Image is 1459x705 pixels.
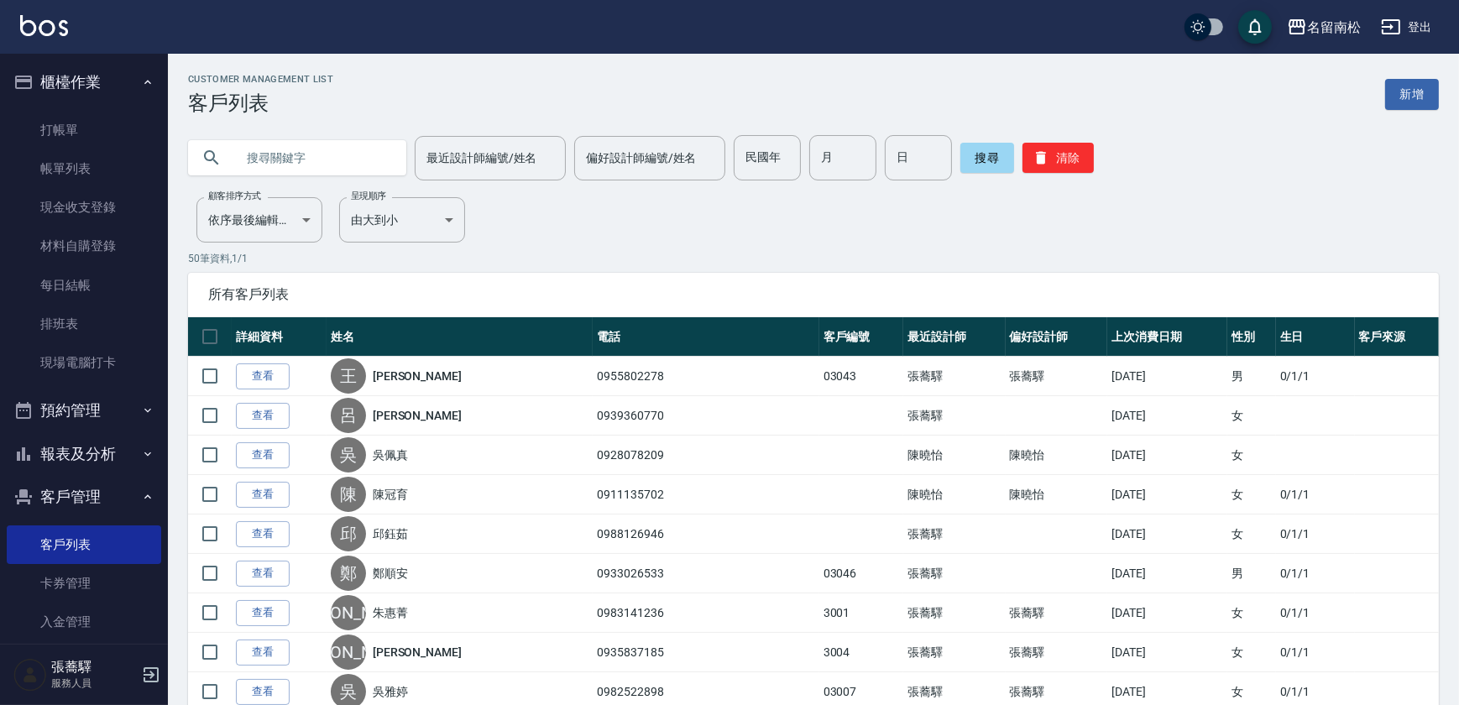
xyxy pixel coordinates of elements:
[903,554,1006,593] td: 張蕎驛
[236,442,290,468] a: 查看
[819,593,903,633] td: 3001
[1276,357,1355,396] td: 0/1/1
[1107,514,1227,554] td: [DATE]
[1107,357,1227,396] td: [DATE]
[7,603,161,641] a: 入金管理
[188,91,333,115] h3: 客戶列表
[593,357,819,396] td: 0955802278
[593,633,819,672] td: 0935837185
[236,403,290,429] a: 查看
[51,676,137,691] p: 服務人員
[7,227,161,265] a: 材料自購登錄
[373,683,408,700] a: 吳雅婷
[1227,593,1276,633] td: 女
[208,286,1419,303] span: 所有客戶列表
[1107,593,1227,633] td: [DATE]
[7,266,161,305] a: 每日結帳
[13,658,47,692] img: Person
[1276,317,1355,357] th: 生日
[236,600,290,626] a: 查看
[1227,475,1276,514] td: 女
[7,60,161,104] button: 櫃檯作業
[1227,357,1276,396] td: 男
[593,593,819,633] td: 0983141236
[331,516,366,551] div: 邱
[331,477,366,512] div: 陳
[1276,554,1355,593] td: 0/1/1
[1374,12,1439,43] button: 登出
[903,436,1006,475] td: 陳曉怡
[1107,317,1227,357] th: 上次消費日期
[1227,396,1276,436] td: 女
[1006,436,1108,475] td: 陳曉怡
[236,561,290,587] a: 查看
[903,317,1006,357] th: 最近設計師
[373,525,408,542] a: 邱鈺茹
[373,644,462,661] a: [PERSON_NAME]
[1355,317,1439,357] th: 客戶來源
[7,564,161,603] a: 卡券管理
[236,640,290,666] a: 查看
[1006,317,1108,357] th: 偏好設計師
[373,604,408,621] a: 朱惠菁
[1006,633,1108,672] td: 張蕎驛
[51,659,137,676] h5: 張蕎驛
[7,389,161,432] button: 預約管理
[819,317,903,357] th: 客戶編號
[903,593,1006,633] td: 張蕎驛
[593,396,819,436] td: 0939360770
[593,317,819,357] th: 電話
[339,197,465,243] div: 由大到小
[1276,475,1355,514] td: 0/1/1
[1227,436,1276,475] td: 女
[903,514,1006,554] td: 張蕎驛
[1307,17,1361,38] div: 名留南松
[1006,357,1108,396] td: 張蕎驛
[1107,475,1227,514] td: [DATE]
[819,633,903,672] td: 3004
[1227,554,1276,593] td: 男
[593,475,819,514] td: 0911135702
[331,437,366,473] div: 吳
[1385,79,1439,110] a: 新增
[373,565,408,582] a: 鄭順安
[1227,633,1276,672] td: 女
[1107,633,1227,672] td: [DATE]
[373,486,408,503] a: 陳冠育
[188,74,333,85] h2: Customer Management List
[903,475,1006,514] td: 陳曉怡
[1227,514,1276,554] td: 女
[331,358,366,394] div: 王
[235,135,393,180] input: 搜尋關鍵字
[7,149,161,188] a: 帳單列表
[7,475,161,519] button: 客戶管理
[373,446,408,463] a: 吳佩真
[236,482,290,508] a: 查看
[373,368,462,384] a: [PERSON_NAME]
[20,15,68,36] img: Logo
[7,432,161,476] button: 報表及分析
[1276,633,1355,672] td: 0/1/1
[1006,475,1108,514] td: 陳曉怡
[196,197,322,243] div: 依序最後編輯時間
[819,357,903,396] td: 03043
[236,363,290,389] a: 查看
[327,317,593,357] th: 姓名
[903,357,1006,396] td: 張蕎驛
[7,305,161,343] a: 排班表
[7,525,161,564] a: 客戶列表
[331,595,366,630] div: [PERSON_NAME]
[236,679,290,705] a: 查看
[1107,554,1227,593] td: [DATE]
[331,556,366,591] div: 鄭
[236,521,290,547] a: 查看
[7,111,161,149] a: 打帳單
[232,317,327,357] th: 詳細資料
[819,554,903,593] td: 03046
[960,143,1014,173] button: 搜尋
[188,251,1439,266] p: 50 筆資料, 1 / 1
[1022,143,1094,173] button: 清除
[1276,593,1355,633] td: 0/1/1
[903,396,1006,436] td: 張蕎驛
[1238,10,1272,44] button: save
